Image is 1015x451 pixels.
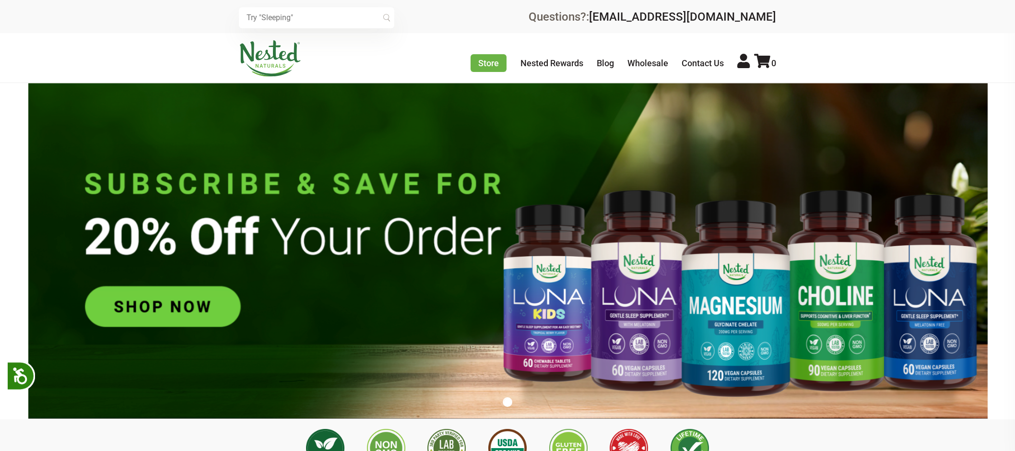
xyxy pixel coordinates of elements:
button: 1 of 1 [503,397,512,407]
a: Wholesale [627,58,668,68]
a: 0 [754,58,776,68]
input: Try "Sleeping" [239,7,394,28]
a: [EMAIL_ADDRESS][DOMAIN_NAME] [589,10,776,24]
img: Nested Naturals [239,40,301,77]
a: Store [471,54,507,72]
img: Untitled_design_76.png [28,83,988,419]
div: Questions?: [529,11,776,23]
a: Blog [597,58,614,68]
a: Contact Us [682,58,724,68]
span: 0 [771,58,776,68]
a: Nested Rewards [520,58,583,68]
